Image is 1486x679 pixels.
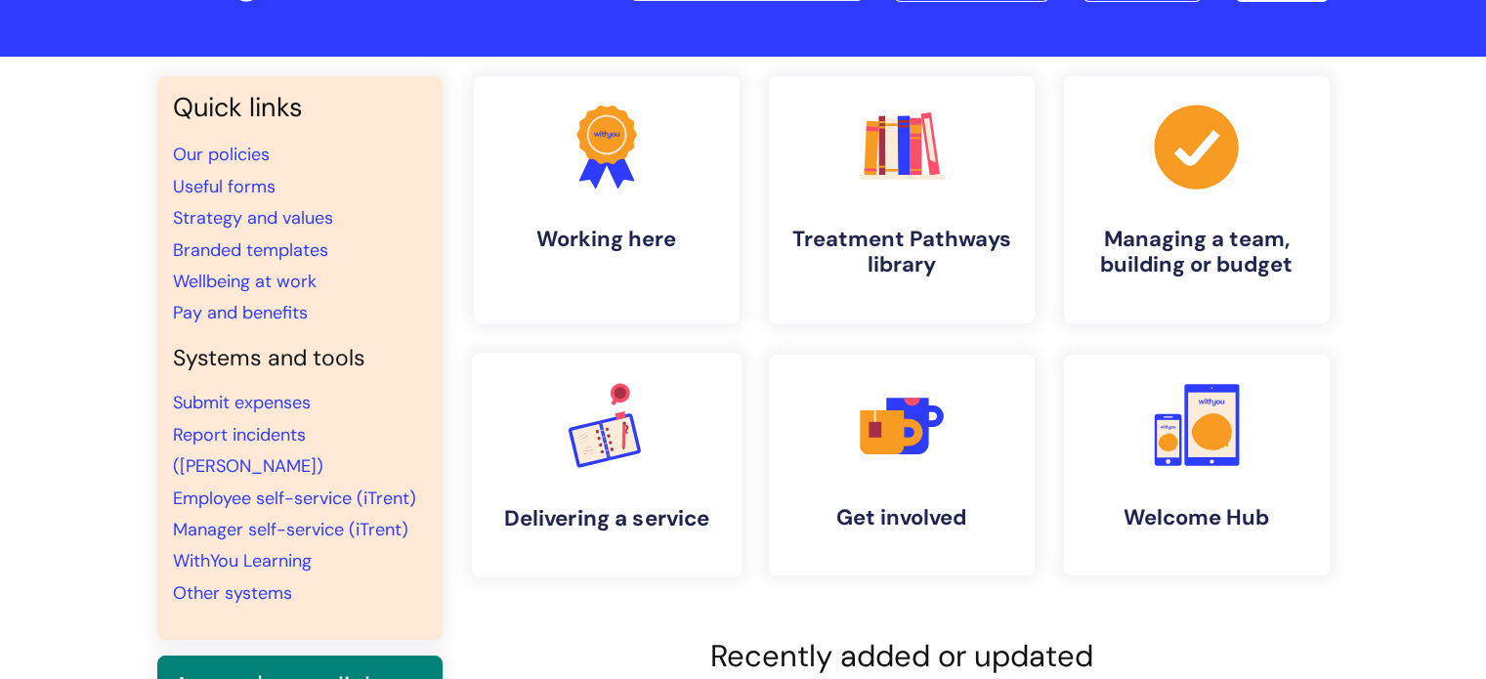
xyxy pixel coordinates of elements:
h4: Delivering a service [488,505,726,531]
h4: Systems and tools [173,345,427,372]
h2: Recently added or updated [474,638,1330,674]
a: Useful forms [173,175,276,198]
a: Manager self-service (iTrent) [173,518,408,541]
a: Managing a team, building or budget [1064,76,1330,323]
h4: Treatment Pathways library [785,227,1019,278]
a: WithYou Learning [173,549,312,573]
a: Treatment Pathways library [769,76,1035,323]
a: Delivering a service [471,353,741,577]
a: Submit expenses [173,391,311,414]
h4: Welcome Hub [1080,505,1314,530]
a: Strategy and values [173,206,333,230]
h4: Managing a team, building or budget [1080,227,1314,278]
a: Our policies [173,143,270,166]
h4: Get involved [785,505,1019,530]
a: Pay and benefits [173,301,308,324]
a: Branded templates [173,238,328,262]
a: Welcome Hub [1064,355,1330,575]
a: Get involved [769,355,1035,575]
a: Wellbeing at work [173,270,317,293]
a: Employee self-service (iTrent) [173,487,416,510]
a: Working here [474,76,740,323]
h3: Quick links [173,92,427,123]
h4: Working here [489,227,724,252]
a: Other systems [173,581,292,605]
a: Report incidents ([PERSON_NAME]) [173,423,323,478]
